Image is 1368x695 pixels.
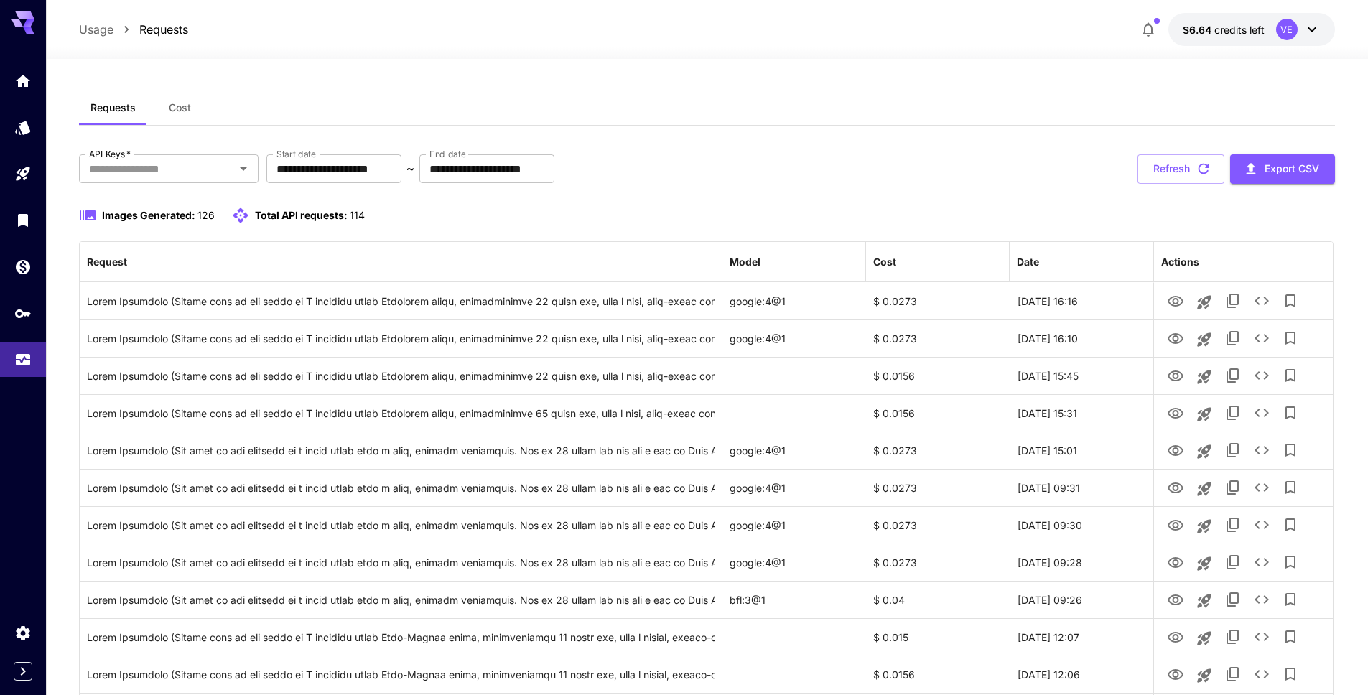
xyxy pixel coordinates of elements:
div: Click to copy prompt [87,432,715,469]
div: Click to copy prompt [87,544,715,581]
span: Total API requests: [255,209,348,221]
div: $ 0.04 [866,581,1010,618]
div: Cost [873,256,896,268]
div: $ 0.0156 [866,357,1010,394]
div: Date [1017,256,1039,268]
div: Click to copy prompt [87,656,715,693]
button: See details [1247,324,1276,353]
nav: breadcrumb [79,21,188,38]
label: Start date [276,148,316,160]
div: Usage [14,351,32,369]
button: Add to library [1276,436,1305,465]
div: $6.6448 [1183,22,1265,37]
button: Copy TaskUUID [1219,286,1247,315]
button: View Image [1161,323,1190,353]
button: See details [1247,548,1276,577]
span: credits left [1214,24,1265,36]
div: google:4@1 [722,469,866,506]
div: 29 Aug, 2025 16:10 [1010,319,1153,357]
button: View Image [1161,622,1190,651]
button: Copy TaskUUID [1219,548,1247,577]
div: $ 0.015 [866,618,1010,656]
div: google:4@1 [722,319,866,357]
div: google:4@1 [722,432,866,469]
button: Add to library [1276,286,1305,315]
button: Add to library [1276,473,1305,502]
div: Click to copy prompt [87,470,715,506]
button: View Image [1161,398,1190,427]
button: Launch in playground [1190,437,1219,466]
div: 26 Aug, 2025 12:07 [1010,618,1153,656]
a: Requests [139,21,188,38]
span: Images Generated: [102,209,195,221]
span: Cost [169,101,191,114]
button: Add to library [1276,510,1305,539]
label: End date [429,148,465,160]
button: Add to library [1276,622,1305,651]
button: Copy TaskUUID [1219,361,1247,390]
div: Models [14,118,32,136]
div: Click to copy prompt [87,619,715,656]
div: 27 Aug, 2025 09:26 [1010,581,1153,618]
button: Copy TaskUUID [1219,398,1247,427]
button: See details [1247,361,1276,390]
p: ~ [406,160,414,177]
button: Add to library [1276,398,1305,427]
button: Launch in playground [1190,512,1219,541]
div: Click to copy prompt [87,358,715,394]
div: API Keys [14,304,32,322]
button: See details [1247,622,1276,651]
div: google:4@1 [722,506,866,544]
button: Copy TaskUUID [1219,585,1247,614]
div: $ 0.0273 [866,282,1010,319]
button: View Image [1161,510,1190,539]
div: 27 Aug, 2025 09:31 [1010,469,1153,506]
span: Requests [90,101,136,114]
span: 126 [197,209,215,221]
button: Add to library [1276,585,1305,614]
div: Click to copy prompt [87,283,715,319]
button: Copy TaskUUID [1219,324,1247,353]
button: View Image [1161,472,1190,502]
button: Launch in playground [1190,363,1219,391]
button: Launch in playground [1190,400,1219,429]
button: Launch in playground [1190,587,1219,615]
button: Launch in playground [1190,288,1219,317]
div: 26 Aug, 2025 12:06 [1010,656,1153,693]
button: Launch in playground [1190,624,1219,653]
div: Wallet [14,258,32,276]
button: See details [1247,660,1276,689]
div: Model [730,256,760,268]
a: Usage [79,21,113,38]
div: bfl:3@1 [722,581,866,618]
div: Playground [14,165,32,183]
button: Launch in playground [1190,661,1219,690]
div: $ 0.0156 [866,656,1010,693]
div: 28 Aug, 2025 15:01 [1010,432,1153,469]
div: Home [14,72,32,90]
button: See details [1247,436,1276,465]
button: Launch in playground [1190,325,1219,354]
button: See details [1247,286,1276,315]
div: 29 Aug, 2025 15:45 [1010,357,1153,394]
button: Export CSV [1230,154,1335,184]
button: See details [1247,473,1276,502]
div: $ 0.0156 [866,394,1010,432]
button: Copy TaskUUID [1219,510,1247,539]
button: Add to library [1276,361,1305,390]
div: Request [87,256,127,268]
button: Copy TaskUUID [1219,622,1247,651]
button: View Image [1161,435,1190,465]
button: Open [233,159,253,179]
div: $ 0.0273 [866,506,1010,544]
button: View Image [1161,286,1190,315]
button: View Image [1161,360,1190,390]
button: Expand sidebar [14,662,32,681]
button: Copy TaskUUID [1219,436,1247,465]
label: API Keys [89,148,131,160]
button: Copy TaskUUID [1219,473,1247,502]
div: 27 Aug, 2025 09:28 [1010,544,1153,581]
